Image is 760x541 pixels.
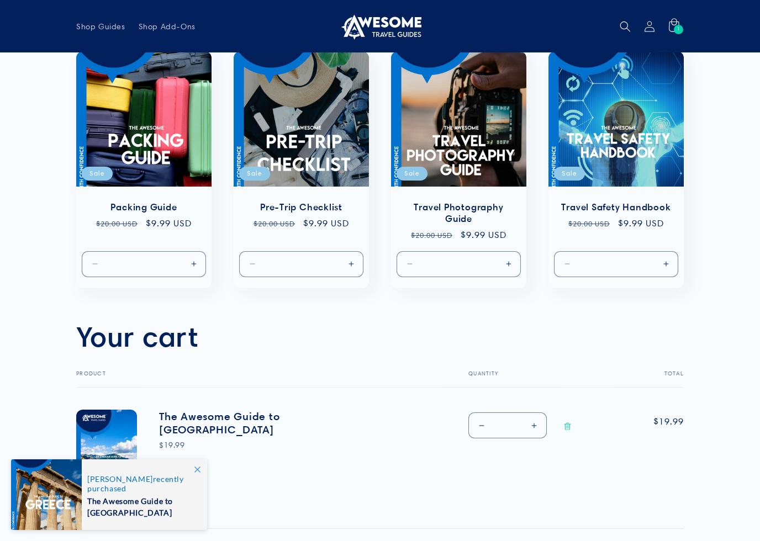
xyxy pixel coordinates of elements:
[76,51,684,288] ul: Slider
[616,370,684,388] th: Total
[677,25,680,34] span: 1
[638,415,684,428] span: $19.99
[494,412,521,438] input: Quantity for The Awesome Guide to Italy
[87,201,200,213] a: Packing Guide
[284,251,320,277] input: Quantity for Default Title
[159,410,325,436] a: The Awesome Guide to [GEOGRAPHIC_DATA]
[245,201,358,213] a: Pre-Trip Checklist
[402,201,515,225] a: Travel Photography Guide
[558,412,577,441] a: Remove The Awesome Guide to Italy
[126,251,162,277] input: Quantity for Default Title
[70,15,132,38] a: Shop Guides
[441,251,477,277] input: Quantity for Default Title
[339,13,421,40] img: Awesome Travel Guides
[76,319,198,354] h1: Your cart
[87,474,153,484] span: [PERSON_NAME]
[560,201,673,213] a: Travel Safety Handbook
[132,15,202,38] a: Shop Add-Ons
[87,474,196,493] span: recently purchased
[599,251,635,277] input: Quantity for Default Title
[159,439,325,451] div: $19.99
[76,22,125,31] span: Shop Guides
[139,22,196,31] span: Shop Add-Ons
[76,370,441,388] th: Product
[613,14,637,39] summary: Search
[441,370,616,388] th: Quantity
[335,9,426,44] a: Awesome Travel Guides
[87,493,196,518] span: The Awesome Guide to [GEOGRAPHIC_DATA]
